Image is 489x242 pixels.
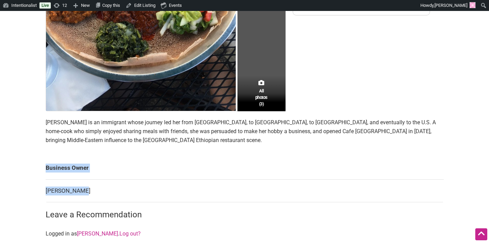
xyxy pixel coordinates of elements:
span: [PERSON_NAME] [434,3,467,8]
td: [PERSON_NAME] [46,179,444,202]
p: Logged in as . [46,229,444,238]
div: Scroll Back to Top [475,228,487,240]
h3: Leave a Recommendation [46,209,444,221]
span: All photos (3) [255,88,268,107]
a: Log out? [119,230,141,237]
a: Live [39,2,51,9]
td: Business Owner [46,157,444,179]
a: [PERSON_NAME] [77,230,118,237]
p: [PERSON_NAME] is an immigrant whose journey led her from [GEOGRAPHIC_DATA], to [GEOGRAPHIC_DATA],... [46,118,444,144]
